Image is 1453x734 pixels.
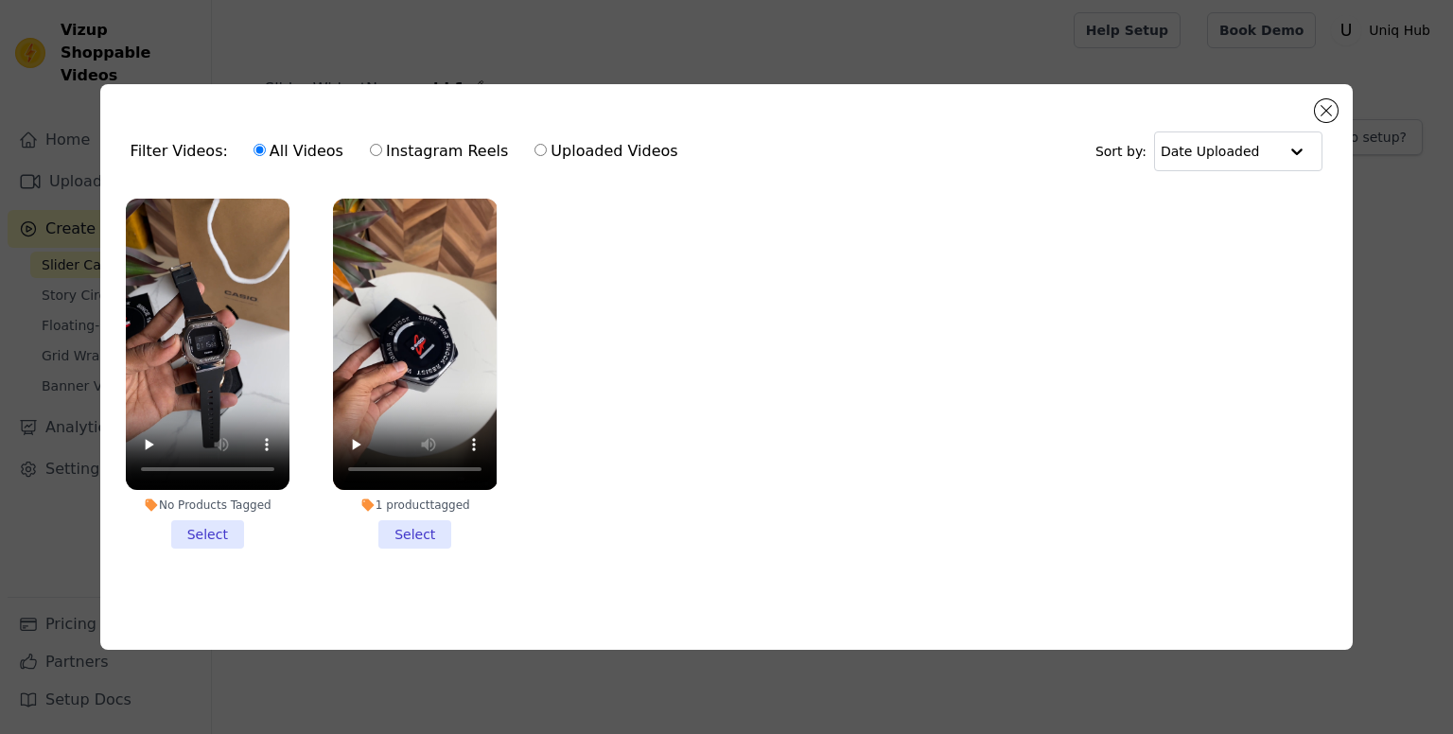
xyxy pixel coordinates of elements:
[126,498,289,513] div: No Products Tagged
[1315,99,1338,122] button: Close modal
[333,498,497,513] div: 1 product tagged
[369,139,509,164] label: Instagram Reels
[131,130,689,173] div: Filter Videos:
[1095,131,1323,171] div: Sort by:
[253,139,344,164] label: All Videos
[534,139,678,164] label: Uploaded Videos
